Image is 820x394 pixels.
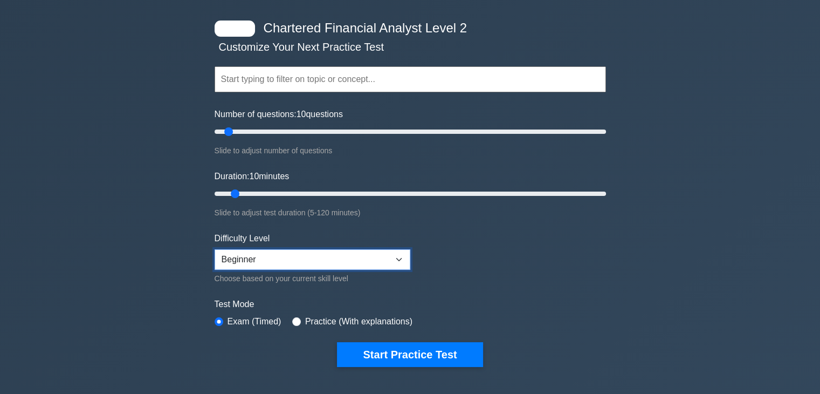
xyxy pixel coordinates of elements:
label: Exam (Timed) [228,315,281,328]
label: Number of questions: questions [215,108,343,121]
div: Slide to adjust number of questions [215,144,606,157]
div: Slide to adjust test duration (5-120 minutes) [215,206,606,219]
label: Difficulty Level [215,232,270,245]
label: Practice (With explanations) [305,315,412,328]
span: 10 [297,110,306,119]
h4: Chartered Financial Analyst Level 2 [259,21,553,36]
div: Choose based on your current skill level [215,272,410,285]
label: Duration: minutes [215,170,290,183]
label: Test Mode [215,298,606,311]
input: Start typing to filter on topic or concept... [215,66,606,92]
button: Start Practice Test [337,342,483,367]
span: 10 [249,172,259,181]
